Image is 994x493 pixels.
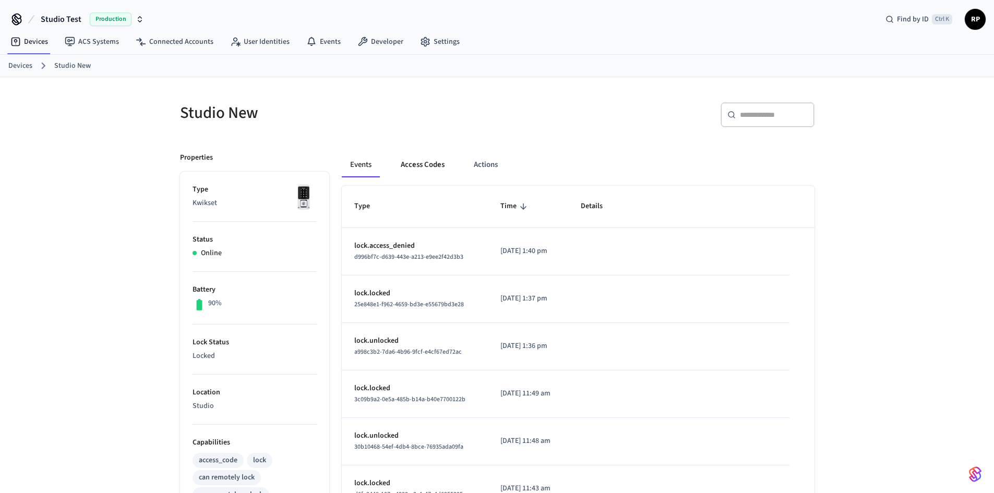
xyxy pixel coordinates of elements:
span: Ctrl K [932,14,952,25]
span: a998c3b2-7da6-4b96-9fcf-e4cf67ed72ac [354,347,462,356]
button: Actions [465,152,506,177]
p: 90% [208,298,222,309]
p: [DATE] 1:37 pm [500,293,556,304]
p: lock.unlocked [354,430,475,441]
p: [DATE] 1:40 pm [500,246,556,257]
span: Details [581,198,616,214]
p: Type [193,184,317,195]
img: SeamLogoGradient.69752ec5.svg [969,466,981,483]
span: RP [966,10,985,29]
div: Find by IDCtrl K [877,10,961,29]
p: Studio [193,401,317,412]
img: Kwikset Halo Touchscreen Wifi Enabled Smart Lock, Polished Chrome, Front [291,184,317,210]
div: lock [253,455,266,466]
a: Devices [2,32,56,51]
a: Devices [8,61,32,71]
span: 30b10468-54ef-4db4-8bce-76935ada09fa [354,442,463,451]
span: Find by ID [897,14,929,25]
div: ant example [342,152,815,177]
button: Events [342,152,380,177]
h5: Studio New [180,102,491,124]
span: Time [500,198,530,214]
p: Location [193,387,317,398]
p: Capabilities [193,437,317,448]
a: ACS Systems [56,32,127,51]
p: [DATE] 11:49 am [500,388,556,399]
p: Status [193,234,317,245]
a: Events [298,32,349,51]
div: can remotely lock [199,472,255,483]
p: [DATE] 11:48 am [500,436,556,447]
span: Type [354,198,384,214]
button: Access Codes [392,152,453,177]
span: d996bf7c-d639-443e-a213-e9ee2f42d3b3 [354,252,463,261]
p: Properties [180,152,213,163]
p: Locked [193,351,317,362]
a: User Identities [222,32,298,51]
p: Lock Status [193,337,317,348]
span: Production [90,13,131,26]
a: Developer [349,32,412,51]
a: Settings [412,32,468,51]
p: lock.locked [354,383,475,394]
p: lock.unlocked [354,335,475,346]
div: access_code [199,455,237,466]
span: 3c09b9a2-0e5a-485b-b14a-b40e7700122b [354,395,465,404]
span: Studio Test [41,13,81,26]
p: Kwikset [193,198,317,209]
p: [DATE] 1:36 pm [500,341,556,352]
p: Online [201,248,222,259]
a: Connected Accounts [127,32,222,51]
button: RP [965,9,986,30]
span: 25e848e1-f962-4659-bd3e-e55679bd3e28 [354,300,464,309]
p: lock.access_denied [354,241,475,251]
p: lock.locked [354,288,475,299]
p: lock.locked [354,478,475,489]
p: Battery [193,284,317,295]
a: Studio New [54,61,91,71]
